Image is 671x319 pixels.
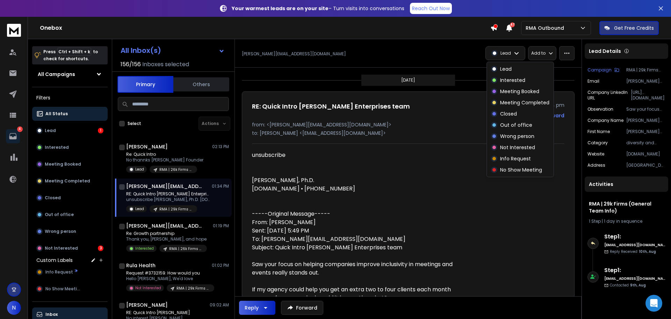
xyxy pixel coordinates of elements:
p: Request #3732159: How would you [126,270,210,276]
p: category [587,140,608,146]
p: Company Name [587,118,623,123]
div: Open Intercom Messenger [645,295,662,312]
p: Website [587,151,604,157]
p: unsubscribe [PERSON_NAME], Ph.D. [DOMAIN_NAME] [126,197,210,202]
p: Reply Received [610,249,656,254]
p: Add to [531,50,546,56]
p: First Name [587,129,610,134]
p: Out of office [500,122,532,129]
span: 1 Step [589,218,601,224]
p: Re: Growth partnership [126,231,207,236]
p: Not Interested [45,245,78,251]
span: 9th, Aug [630,283,646,288]
p: Email [587,78,599,84]
p: 01:02 PM [212,263,229,268]
p: Lead [135,206,144,211]
p: RMA Outbound [526,25,567,32]
h1: RE: Quick Intro [PERSON_NAME] Enterprises team [252,102,410,111]
h1: RMA | 29k Firms (General Team Info) [589,200,664,214]
p: [DATE] [401,77,415,83]
p: to: [PERSON_NAME] <[EMAIL_ADDRESS][DOMAIN_NAME]> [252,130,564,137]
h3: Inboxes selected [142,60,189,69]
span: N [7,301,21,315]
p: No thannks [PERSON_NAME] Founder [126,157,203,163]
p: Lead [500,50,511,56]
p: Wrong person [45,229,76,234]
p: Get Free Credits [614,25,654,32]
h1: All Inbox(s) [121,47,161,54]
h3: Custom Labels [36,257,73,264]
p: Meeting Booked [500,88,539,95]
span: 47 [510,22,515,27]
p: Press to check for shortcuts. [43,48,98,62]
button: Others [173,77,229,92]
p: [GEOGRAPHIC_DATA], [US_STATE] [626,162,665,168]
p: from: <[PERSON_NAME][EMAIL_ADDRESS][DOMAIN_NAME]> [252,121,564,128]
p: Lead Details [589,48,621,55]
p: Hello [PERSON_NAME], We'd love [126,276,210,282]
h6: Step 1 : [604,266,665,275]
p: Inbox [45,312,58,317]
p: Reach Out Now [412,5,450,12]
button: Primary [117,76,173,93]
div: 1 [98,128,103,133]
img: logo [7,24,21,37]
p: Re: Quick Intro [126,152,203,157]
span: 156 / 156 [121,60,141,69]
p: Not Interested [500,144,535,151]
p: No Show Meeting [500,166,542,173]
label: Select [128,121,141,126]
p: Closed [500,110,517,117]
p: Meeting Booked [45,161,81,167]
h1: [PERSON_NAME][EMAIL_ADDRESS][DOMAIN_NAME] [126,222,203,229]
h6: [EMAIL_ADDRESS][DOMAIN_NAME] [604,242,665,248]
div: Reply [245,304,259,311]
p: [URL][DOMAIN_NAME][PERSON_NAME] [631,90,666,101]
h1: All Campaigns [38,71,75,78]
h6: [EMAIL_ADDRESS][DOMAIN_NAME] [604,276,665,281]
p: Closed [45,195,61,201]
p: RE: Quick Intro [PERSON_NAME] [126,310,197,315]
p: Interested [135,246,154,251]
strong: Your warmest leads are on your site [232,5,329,12]
h6: Step 1 : [604,233,665,241]
p: [DOMAIN_NAME] [626,151,665,157]
div: Activities [585,176,668,192]
span: Info Request [45,269,73,275]
p: – Turn visits into conversations [232,5,404,12]
p: [PERSON_NAME][EMAIL_ADDRESS][DOMAIN_NAME] [242,51,346,57]
p: Lead [500,65,512,72]
p: Meeting Completed [45,178,90,184]
p: Meeting Completed [500,99,549,106]
p: Campaign [587,67,612,73]
p: RMA | 26k Firms (Specific Owner Info) [169,246,203,251]
p: Interested [45,145,69,150]
p: Interested [500,77,525,84]
p: 01:19 PM [213,223,229,229]
button: Forward [281,301,323,315]
p: Thank you, [PERSON_NAME], and hope [126,236,207,242]
p: Out of office [45,212,74,217]
h1: Rula Health [126,262,156,269]
p: [PERSON_NAME][EMAIL_ADDRESS][DOMAIN_NAME] [626,78,665,84]
span: No Show Meeting [45,286,82,292]
p: 01:34 PM [212,183,229,189]
h1: [PERSON_NAME] [126,143,168,150]
p: RMA | 29k Firms (General Team Info) [176,286,210,291]
p: Company LinkedIn URL [587,90,631,101]
p: 4 [17,126,23,132]
p: Saw your focus on helping companies improve inclusivity in meetings and events really stands out. [626,106,665,112]
p: Address [587,162,605,168]
p: [PERSON_NAME] Enterprises team [626,129,665,134]
p: diversity and inclusion consulting firms [626,140,665,146]
p: RMA | 29k Firms (General Team Info) [159,207,193,212]
p: RMA | 29k Firms (General Team Info) [626,67,665,73]
div: 3 [98,245,103,251]
p: Contacted [610,283,646,288]
p: Not Interested [135,285,161,291]
p: Info Request [500,155,531,162]
span: 10th, Aug [639,249,656,254]
span: 1 day in sequence [604,218,642,224]
h1: [PERSON_NAME][EMAIL_ADDRESS][DOMAIN_NAME] [126,183,203,190]
p: [PERSON_NAME] Enterprises LLC [626,118,665,123]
